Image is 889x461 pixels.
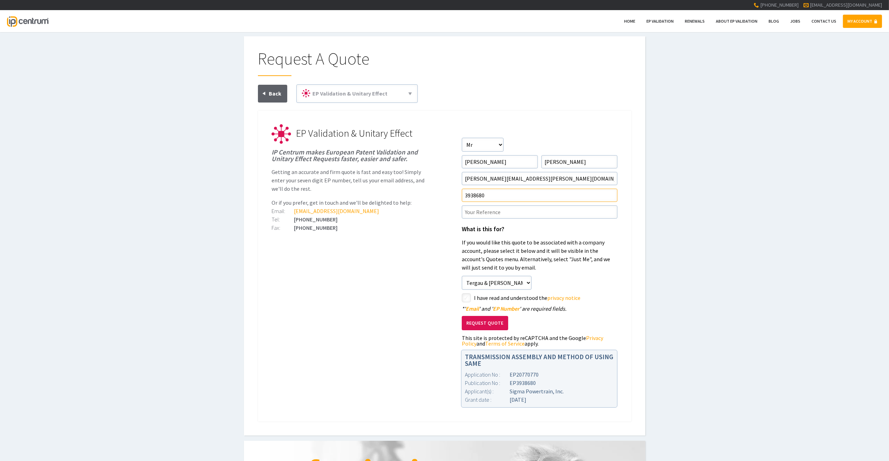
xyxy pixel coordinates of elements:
[294,207,379,214] a: [EMAIL_ADDRESS][DOMAIN_NAME]
[493,305,519,312] span: EP Number
[272,198,428,207] p: Or if you prefer, get in touch and we'll be delighted to help:
[790,18,800,24] span: Jobs
[462,155,538,168] input: First Name
[810,2,882,8] a: [EMAIL_ADDRESS][DOMAIN_NAME]
[547,294,580,301] a: privacy notice
[272,149,428,162] h1: IP Centrum makes European Patent Validation and Unitary Effect Requests faster, easier and safer.
[680,15,709,28] a: Renewals
[764,15,784,28] a: Blog
[299,88,415,100] a: EP Validation & Unitary Effect
[7,10,48,32] a: IP Centrum
[462,316,508,330] button: Request Quote
[646,18,674,24] span: EP Validation
[465,395,614,404] div: [DATE]
[465,387,614,395] div: Sigma Powertrain, Inc.
[462,335,617,346] div: This site is protected by reCAPTCHA and the Google and apply.
[465,395,510,404] div: Grant date :
[466,305,479,312] span: Email
[462,205,617,219] input: Your Reference
[272,225,294,230] div: Fax:
[313,90,388,97] span: EP Validation & Unitary Effect
[462,189,617,202] input: EP Number
[462,293,471,302] label: styled-checkbox
[760,2,799,8] span: [PHONE_NUMBER]
[272,225,428,230] div: [PHONE_NUMBER]
[465,379,510,387] div: Publication No :
[462,306,617,311] div: ' ' and ' ' are required fields.
[258,85,287,103] a: Back
[807,15,841,28] a: Contact Us
[711,15,762,28] a: About EP Validation
[474,293,617,302] label: I have read and understood the
[272,217,428,222] div: [PHONE_NUMBER]
[258,50,631,76] h1: Request A Quote
[465,387,510,395] div: Applicant(s) :
[642,15,678,28] a: EP Validation
[462,334,603,347] a: Privacy Policy
[296,127,413,139] span: EP Validation & Unitary Effect
[685,18,705,24] span: Renewals
[620,15,640,28] a: Home
[462,172,617,185] input: Email
[272,217,294,222] div: Tel:
[624,18,635,24] span: Home
[485,340,525,347] a: Terms of Service
[465,354,614,367] h1: TRANSMISSION ASSEMBLY AND METHOD OF USING SAME
[541,155,617,168] input: Surname
[462,226,617,233] h1: What is this for?
[716,18,757,24] span: About EP Validation
[462,238,617,272] p: If you would like this quote to be associated with a company account, please select it below and ...
[786,15,805,28] a: Jobs
[769,18,779,24] span: Blog
[272,208,294,214] div: Email:
[465,370,614,379] div: EP20770770
[465,379,614,387] div: EP3938680
[465,370,510,379] div: Application No :
[812,18,836,24] span: Contact Us
[272,168,428,193] p: Getting an accurate and firm quote is fast and easy too! Simply enter your seven digit EP number,...
[843,15,882,28] a: MY ACCOUNT
[269,90,282,97] span: Back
